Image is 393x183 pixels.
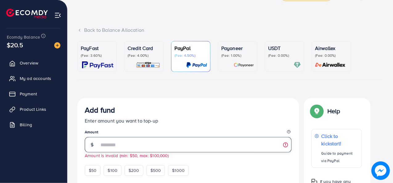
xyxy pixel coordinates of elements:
[85,129,292,137] legend: Amount
[313,61,348,69] img: card
[20,60,38,66] span: Overview
[186,61,207,69] img: card
[221,53,254,58] p: (Fee: 1.00%)
[20,122,32,128] span: Billing
[81,53,113,58] p: (Fee: 3.60%)
[85,106,115,114] h3: Add fund
[294,61,301,69] img: card
[174,53,207,58] p: (Fee: 4.50%)
[108,167,117,173] span: $100
[5,103,63,115] a: Product Links
[315,44,348,52] p: Airwallex
[6,9,48,18] img: logo
[5,88,63,100] a: Payment
[54,12,61,19] img: menu
[7,34,40,40] span: Ecomdy Balance
[128,53,160,58] p: (Fee: 4.00%)
[128,44,160,52] p: Credit Card
[20,106,46,112] span: Product Links
[321,150,358,164] p: Guide to payment via PayPal
[5,57,63,69] a: Overview
[172,167,185,173] span: $1000
[7,40,23,49] span: $20.5
[136,61,160,69] img: card
[129,167,139,173] span: $200
[327,107,340,115] p: Help
[5,72,63,85] a: My ad accounts
[20,75,51,81] span: My ad accounts
[321,132,358,147] p: Click to kickstart!
[77,27,383,34] div: Back to Balance Allocation
[311,106,322,117] img: Popup guide
[268,44,301,52] p: USDT
[82,61,113,69] img: card
[221,44,254,52] p: Payoneer
[371,161,390,180] img: image
[315,53,348,58] p: (Fee: 0.00%)
[85,152,169,158] small: Amount is invalid (min: $50, max: $100,000)
[268,53,301,58] p: (Fee: 0.00%)
[150,167,161,173] span: $500
[81,44,113,52] p: PayFast
[5,119,63,131] a: Billing
[85,117,292,124] p: Enter amount you want to top-up
[89,167,96,173] span: $50
[20,91,37,97] span: Payment
[234,61,254,69] img: card
[54,42,60,48] img: image
[174,44,207,52] p: PayPal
